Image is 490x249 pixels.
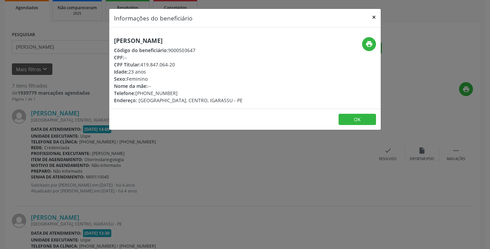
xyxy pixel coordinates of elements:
span: CPF: [114,54,124,61]
span: Código do beneficiário: [114,47,168,53]
h5: Informações do beneficiário [114,14,193,22]
span: Sexo: [114,76,127,82]
div: [PHONE_NUMBER] [114,90,243,97]
div: Feminino [114,75,243,82]
div: 9000503647 [114,47,243,54]
h5: [PERSON_NAME] [114,37,243,44]
span: Telefone: [114,90,135,96]
i: print [365,40,373,48]
span: CPF Titular: [114,61,141,68]
div: 23 anos [114,68,243,75]
span: Idade: [114,68,128,75]
div: -- [114,82,243,90]
span: Endereço: [114,97,137,104]
span: Nome da mãe: [114,83,148,89]
div: -- [114,54,243,61]
span: [GEOGRAPHIC_DATA], CENTRO, IGARASSU - PE [138,97,243,104]
button: print [362,37,376,51]
button: Close [367,9,381,26]
button: OK [339,114,376,125]
div: 419.847.064-20 [114,61,243,68]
